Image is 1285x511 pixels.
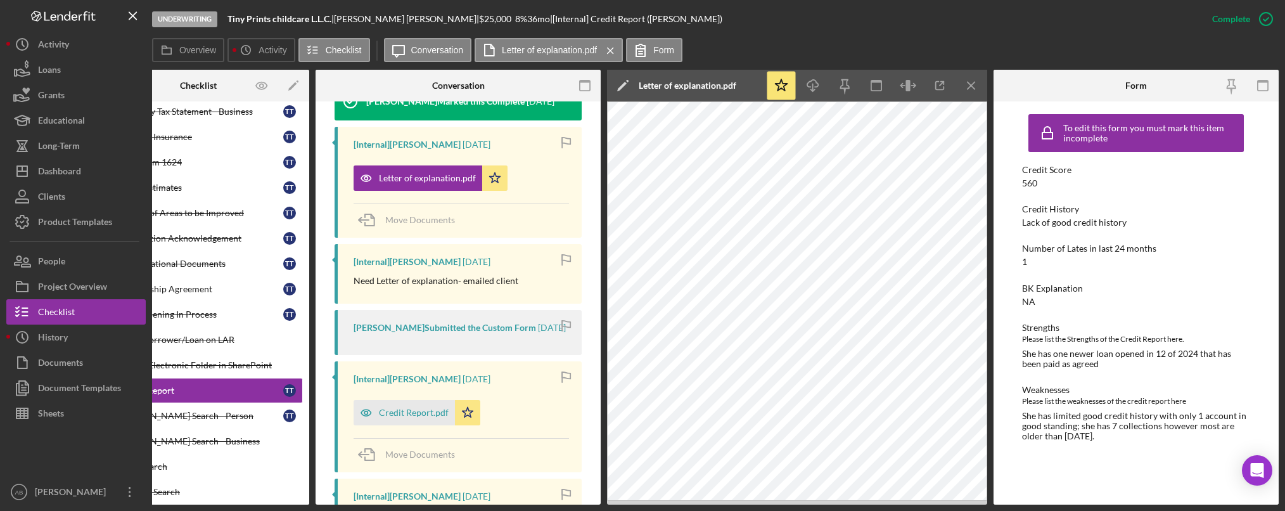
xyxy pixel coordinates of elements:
button: Activity [227,38,295,62]
span: $25,000 [479,13,511,24]
div: Conversation [432,81,485,91]
label: Conversation [411,45,464,55]
time: 2025-08-21 18:41 [463,257,490,267]
div: Educational [38,108,85,136]
a: Liability InsuranceTT [94,124,303,150]
time: 2025-08-21 19:43 [527,96,554,107]
div: Underwriting [152,11,217,27]
div: Letter of explanation.pdf [379,173,476,183]
a: Project Overview [6,274,146,299]
div: Bids - Estimates [120,183,283,193]
div: She has one newer loan opened in 12 of 2024 that has been paid as agreed [1022,349,1250,369]
div: Document Templates [38,375,121,404]
div: Organizational Documents [120,259,283,269]
div: T T [283,283,296,295]
div: Credit Score [1022,165,1250,175]
div: [PERSON_NAME] Submitted the Custom Form [354,323,536,333]
a: Loans [6,57,146,82]
button: Documents [6,350,146,375]
button: Document Templates [6,375,146,401]
a: Clients [6,184,146,209]
a: Loan Opening In ProcessTT [94,302,303,327]
div: Documents [38,350,83,378]
a: CAIVRS Search [94,479,303,505]
div: Credit Report.pdf [379,408,449,418]
div: Credit History [1022,204,1250,214]
div: Clients [38,184,65,212]
div: Loans [38,57,61,86]
label: Form [653,45,674,55]
a: Property Tax Statement - BusinessTT [94,99,303,124]
div: Please list the weaknesses of the credit report here [1022,395,1250,408]
div: Loan Opening In Process [120,309,283,320]
a: Enter Borrower/Loan on LAR [94,327,303,353]
div: To edit this form you must mark this item incomplete [1063,123,1241,143]
button: Product Templates [6,209,146,235]
div: T T [283,105,296,118]
div: 8 % [515,14,527,24]
div: [PERSON_NAME] Search - Person [120,411,283,421]
button: Conversation [384,38,472,62]
div: Number of Lates in last 24 months [1022,243,1250,254]
a: SBA Form 1624TT [94,150,303,175]
a: UCC Search [94,454,303,479]
div: BK Explanation [1022,283,1250,294]
button: Complete [1199,6,1279,32]
a: [PERSON_NAME] Search - Business [94,429,303,454]
div: T T [283,131,296,143]
a: Bids - EstimatesTT [94,175,303,200]
button: History [6,325,146,350]
button: Activity [6,32,146,57]
button: Move Documents [354,439,468,470]
a: Credit ReportTT [94,378,303,403]
div: [Internal] [PERSON_NAME] [354,374,461,384]
div: | [227,14,334,24]
span: Move Documents [385,449,455,460]
div: CAIVRS Search [120,487,302,497]
div: Enter Borrower/Loan on LAR [120,335,302,345]
button: Checklist [6,299,146,325]
button: Long-Term [6,133,146,158]
div: Complete [1212,6,1250,32]
label: Checklist [326,45,362,55]
div: Weaknesses [1022,385,1250,395]
div: Checklist [38,299,75,328]
div: Property Tax Statement - Business [120,107,283,117]
button: Grants [6,82,146,108]
div: Activity [38,32,69,60]
div: Liability Insurance [120,132,283,142]
div: T T [283,156,296,169]
div: Open Intercom Messenger [1242,455,1272,486]
button: Dashboard [6,158,146,184]
a: Create Electronic Folder in SharePoint [94,353,303,378]
text: AB [15,489,23,496]
div: [PERSON_NAME] [PERSON_NAME] | [334,14,479,24]
div: Product Templates [38,209,112,238]
div: Letter of explanation.pdf [639,81,736,91]
a: Organizational DocumentsTT [94,251,303,276]
time: 2025-08-21 18:34 [463,491,490,501]
time: 2025-08-21 19:42 [463,139,490,150]
a: Photos of Areas to be ImprovedTT [94,200,303,226]
p: Need Letter of explanation- emailed client [354,274,518,288]
div: [Internal] [PERSON_NAME] [354,139,461,150]
span: Move Documents [385,214,455,225]
button: Sheets [6,401,146,426]
button: Letter of explanation.pdf [475,38,623,62]
div: UCC Search [120,462,302,472]
time: 2025-08-21 18:38 [538,323,566,333]
div: Credit Report [120,385,283,396]
div: Sheets [38,401,64,429]
div: NA [1022,297,1035,307]
div: T T [283,308,296,321]
div: Create Electronic Folder in SharePoint [120,360,302,370]
button: Checklist [298,38,370,62]
div: She has limited good credit history with only 1 account in good standing; she has 7 collections h... [1022,411,1250,441]
div: Form [1125,81,1147,91]
button: Credit Report.pdf [354,400,480,425]
div: Photos of Areas to be Improved [120,208,283,218]
a: Educational [6,108,146,133]
div: [PERSON_NAME] [32,479,114,508]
